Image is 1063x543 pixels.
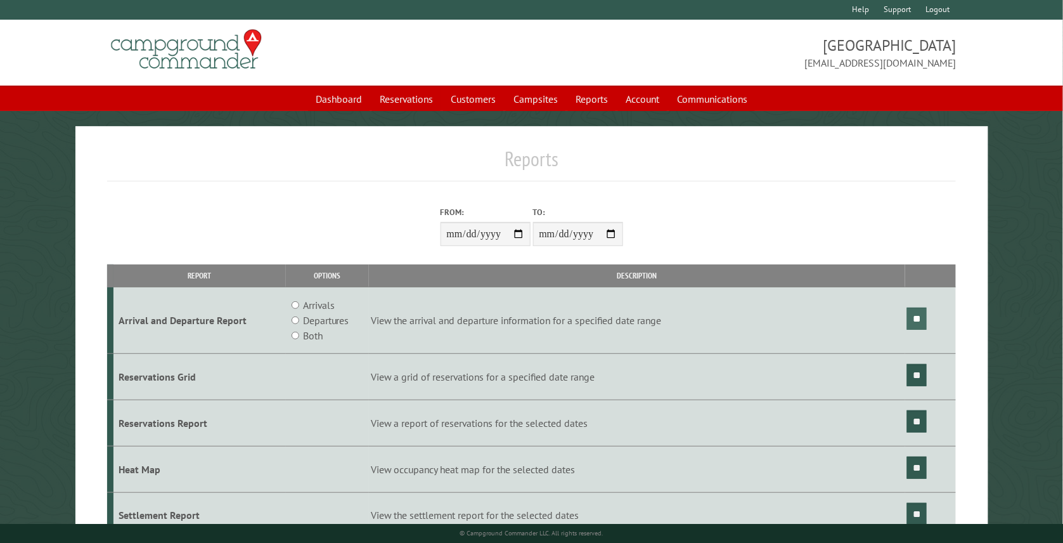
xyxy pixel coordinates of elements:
[113,492,286,539] td: Settlement Report
[107,147,956,181] h1: Reports
[441,206,531,218] label: From:
[113,446,286,492] td: Heat Map
[113,354,286,400] td: Reservations Grid
[113,287,286,354] td: Arrival and Departure Report
[113,400,286,446] td: Reservations Report
[372,87,441,111] a: Reservations
[506,87,565,111] a: Campsites
[303,313,349,328] label: Departures
[113,265,286,287] th: Report
[669,87,755,111] a: Communications
[369,400,905,446] td: View a report of reservations for the selected dates
[308,87,370,111] a: Dashboard
[303,298,335,313] label: Arrivals
[107,25,266,74] img: Campground Commander
[369,287,905,354] td: View the arrival and departure information for a specified date range
[568,87,615,111] a: Reports
[618,87,667,111] a: Account
[369,354,905,400] td: View a grid of reservations for a specified date range
[286,265,370,287] th: Options
[369,492,905,539] td: View the settlement report for the selected dates
[443,87,503,111] a: Customers
[369,446,905,492] td: View occupancy heat map for the selected dates
[369,265,905,287] th: Description
[532,35,957,70] span: [GEOGRAPHIC_DATA] [EMAIL_ADDRESS][DOMAIN_NAME]
[460,529,603,537] small: © Campground Commander LLC. All rights reserved.
[303,328,323,343] label: Both
[533,206,623,218] label: To:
